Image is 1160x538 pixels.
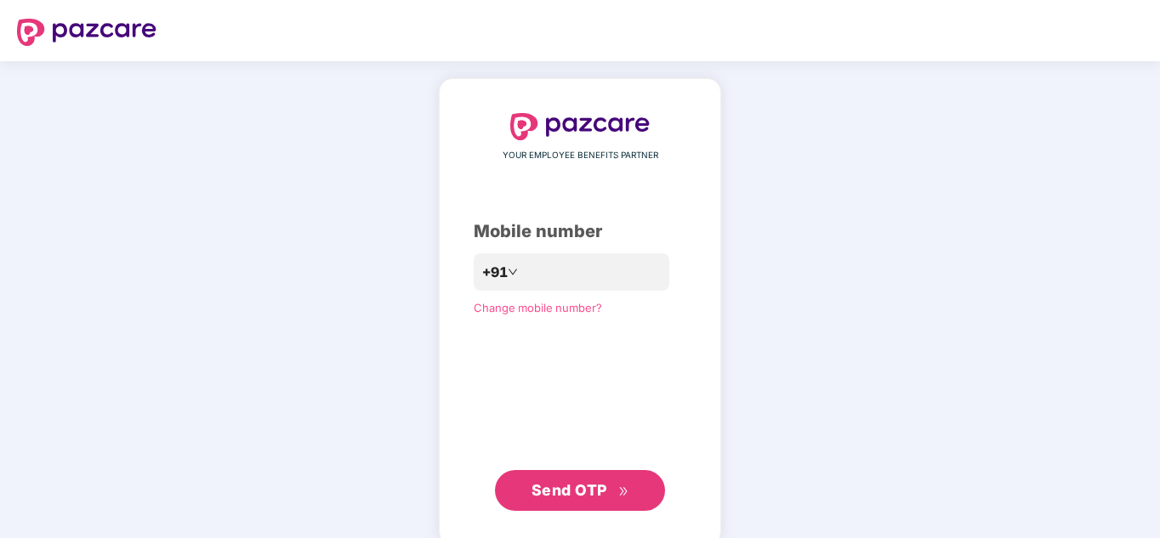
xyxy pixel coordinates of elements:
[508,267,518,277] span: down
[495,470,665,511] button: Send OTPdouble-right
[17,19,156,46] img: logo
[482,262,508,283] span: +91
[503,149,658,162] span: YOUR EMPLOYEE BENEFITS PARTNER
[532,481,607,499] span: Send OTP
[510,113,650,140] img: logo
[474,218,686,245] div: Mobile number
[474,301,602,314] a: Change mobile number?
[618,486,629,497] span: double-right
